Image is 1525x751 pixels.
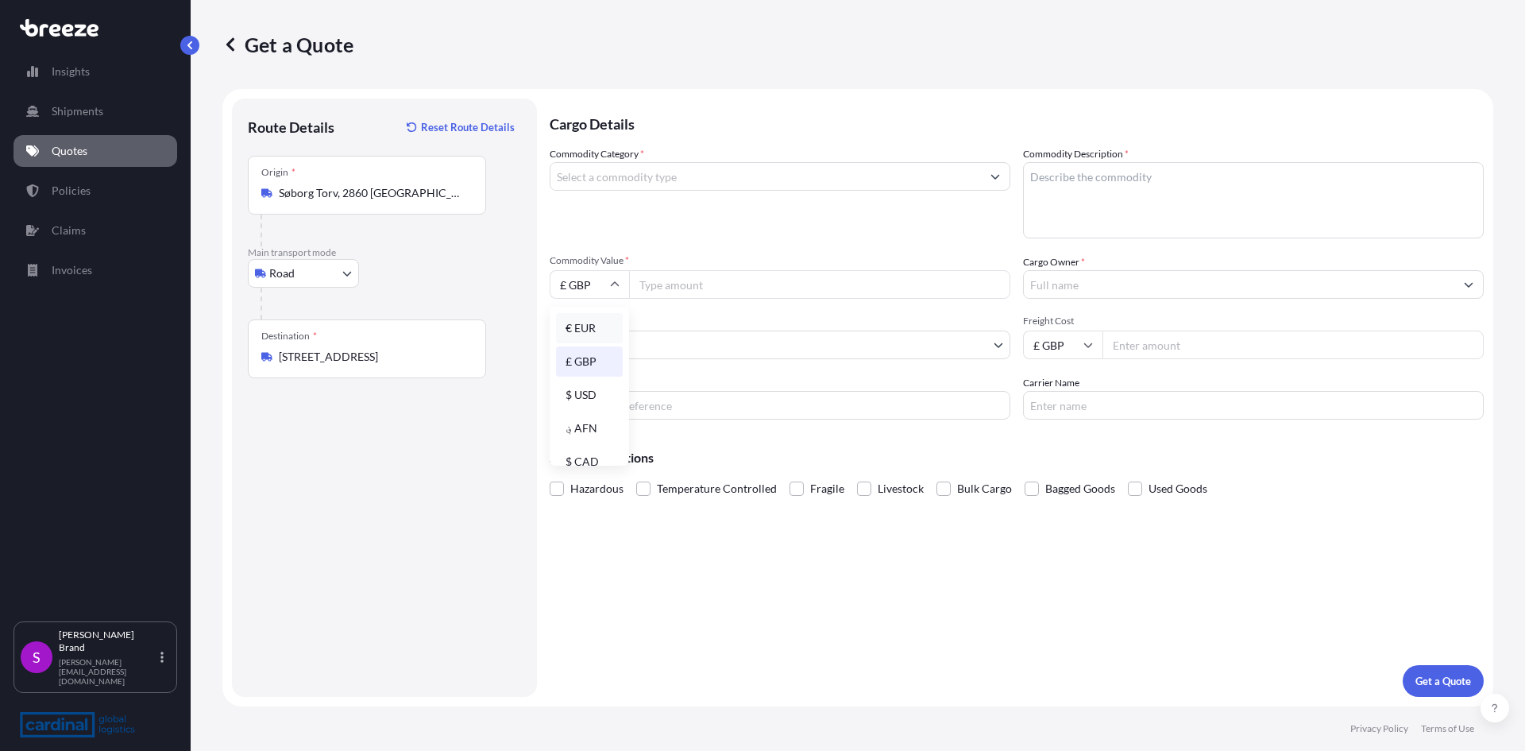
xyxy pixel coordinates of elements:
[1454,270,1483,299] button: Show suggestions
[981,162,1010,191] button: Show suggestions
[1024,270,1454,299] input: Full name
[59,657,157,686] p: [PERSON_NAME][EMAIL_ADDRESS][DOMAIN_NAME]
[14,215,177,246] a: Claims
[14,254,177,286] a: Invoices
[248,259,359,288] button: Select transport
[14,175,177,207] a: Policies
[1403,665,1484,697] button: Get a Quote
[59,629,157,654] p: [PERSON_NAME] Brand
[550,254,1010,267] span: Commodity Value
[14,135,177,167] a: Quotes
[550,331,1010,359] button: LTL
[550,451,1484,464] p: Special Conditions
[556,380,623,410] div: $ USD
[33,649,41,665] span: S
[556,413,623,443] div: ؋ AFN
[52,183,91,199] p: Policies
[1023,146,1129,162] label: Commodity Description
[629,270,1010,299] input: Type amount
[52,223,86,238] p: Claims
[657,477,777,501] span: Temperature Controlled
[1350,722,1408,735] a: Privacy Policy
[399,114,521,140] button: Reset Route Details
[878,477,924,501] span: Livestock
[279,185,466,201] input: Origin
[248,118,334,137] p: Route Details
[556,346,623,377] div: £ GBP
[1415,673,1471,689] p: Get a Quote
[52,262,92,278] p: Invoices
[248,246,521,259] p: Main transport mode
[52,64,90,79] p: Insights
[52,103,103,119] p: Shipments
[810,477,844,501] span: Fragile
[261,166,295,179] div: Origin
[1421,722,1474,735] a: Terms of Use
[957,477,1012,501] span: Bulk Cargo
[550,162,981,191] input: Select a commodity type
[1149,477,1207,501] span: Used Goods
[1023,391,1484,420] input: Enter name
[14,56,177,87] a: Insights
[550,99,1484,146] p: Cargo Details
[1023,254,1085,270] label: Cargo Owner
[550,391,1010,420] input: Your internal reference
[52,143,87,159] p: Quotes
[550,146,644,162] label: Commodity Category
[14,95,177,127] a: Shipments
[556,447,623,477] div: $ CAD
[279,349,466,365] input: Destination
[261,330,317,343] div: Destination
[1102,331,1484,359] input: Enter amount
[1023,315,1484,327] span: Freight Cost
[1045,477,1115,501] span: Bagged Goods
[222,32,353,57] p: Get a Quote
[570,477,624,501] span: Hazardous
[1023,375,1079,391] label: Carrier Name
[556,313,623,343] div: € EUR
[421,119,515,135] p: Reset Route Details
[269,265,295,281] span: Road
[20,712,135,737] img: organization-logo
